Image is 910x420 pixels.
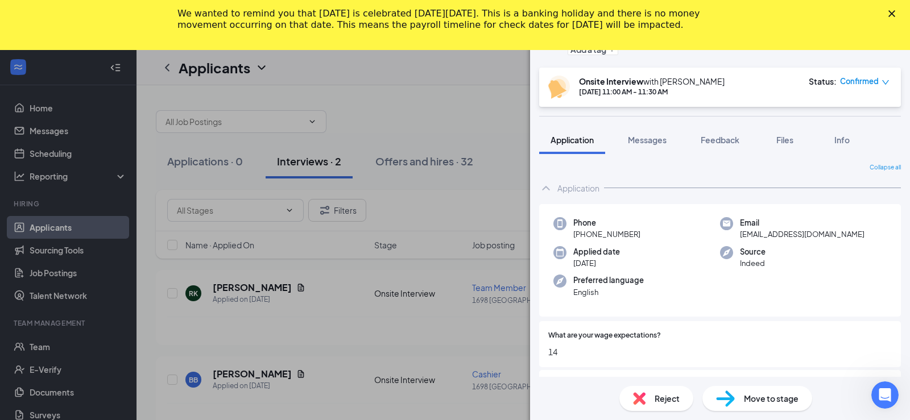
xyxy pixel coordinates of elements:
span: [EMAIL_ADDRESS][DOMAIN_NAME] [740,228,864,240]
span: What are your wage expectations? [548,330,661,341]
span: [DATE] [573,257,620,269]
b: Onsite Interview [579,76,643,86]
span: English [573,286,644,298]
svg: ChevronUp [539,181,553,195]
div: [DATE] 11:00 AM - 11:30 AM [579,87,725,97]
span: down [882,78,890,86]
span: [PHONE_NUMBER] [573,228,640,240]
span: Email [740,217,864,228]
span: Application [551,135,594,145]
span: Source [740,246,766,257]
span: Messages [628,135,667,145]
span: Phone [573,217,640,228]
div: Status : [809,76,837,87]
span: Applied date [573,246,620,257]
span: Indeed [740,257,766,269]
div: We wanted to remind you that [DATE] is celebrated [DATE][DATE]. This is a banking holiday and the... [177,8,714,31]
span: Feedback [701,135,739,145]
span: Info [834,135,850,145]
span: Files [776,135,793,145]
span: 14 [548,346,892,358]
span: Collapse all [870,163,901,172]
div: with [PERSON_NAME] [579,76,725,87]
span: Confirmed [840,76,879,87]
span: Reject [655,392,680,405]
div: Application [557,182,599,194]
iframe: Intercom live chat [871,381,899,409]
span: Preferred language [573,275,644,286]
span: Move to stage [744,392,799,405]
div: Close [888,10,900,17]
